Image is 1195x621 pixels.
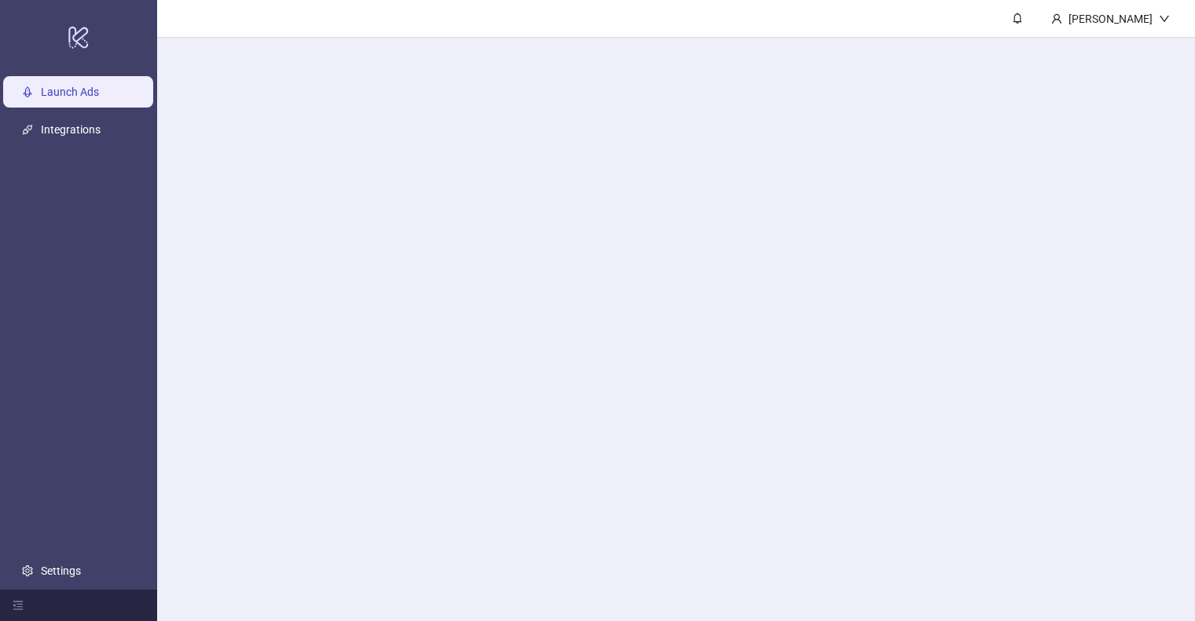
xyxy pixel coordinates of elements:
[1012,13,1023,24] span: bell
[41,123,101,136] a: Integrations
[1159,13,1170,24] span: down
[1051,13,1062,24] span: user
[41,86,99,98] a: Launch Ads
[1062,10,1159,27] div: [PERSON_NAME]
[41,564,81,577] a: Settings
[13,600,24,611] span: menu-fold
